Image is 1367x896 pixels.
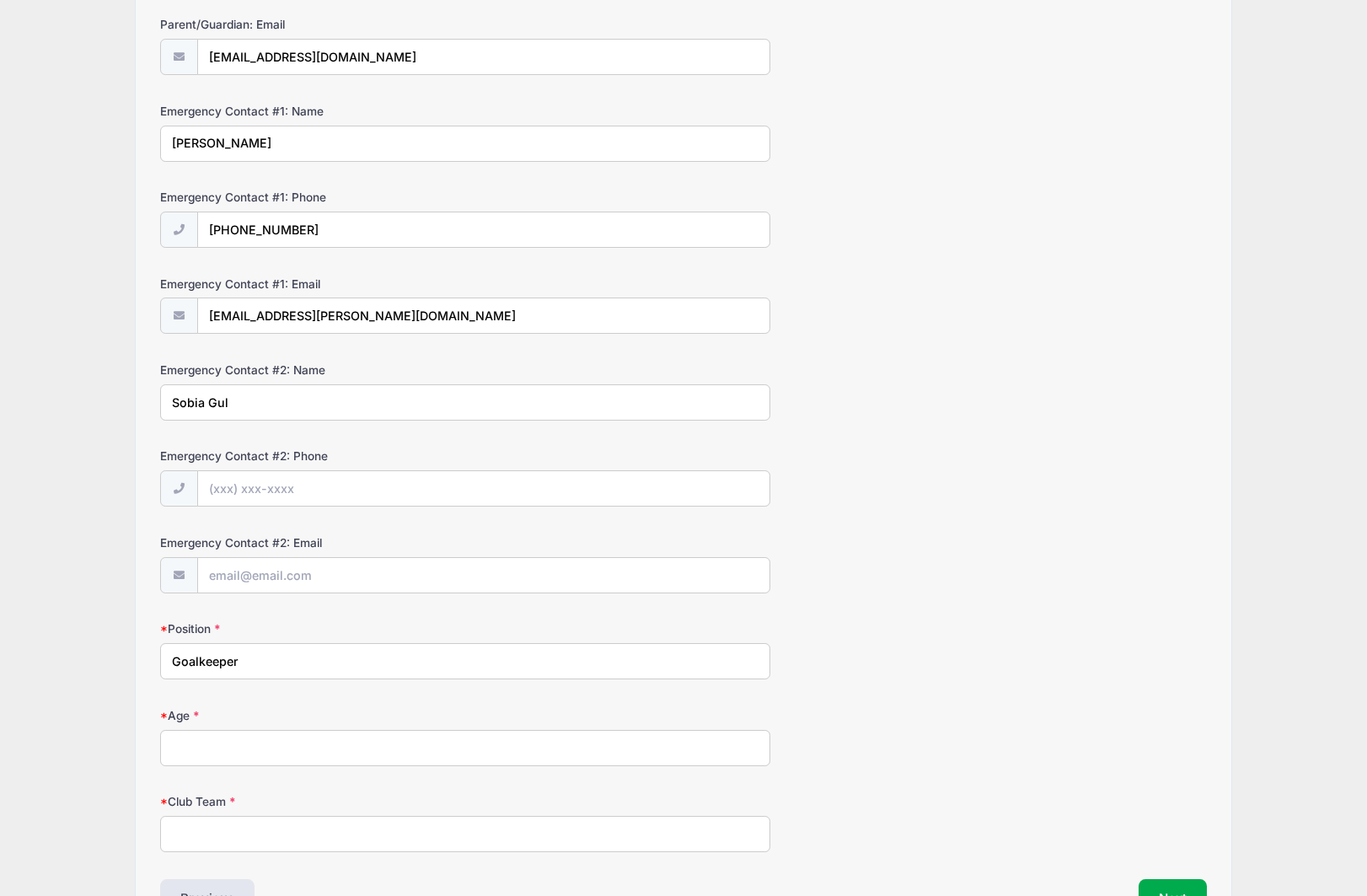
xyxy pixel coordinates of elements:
input: email@email.com [197,39,771,75]
label: Emergency Contact #1: Email [160,276,509,292]
input: (xxx) xxx-xxxx [197,470,771,507]
label: Emergency Contact #2: Email [160,534,509,551]
label: Parent/Guardian: Email [160,16,509,33]
label: Emergency Contact #1: Name [160,103,509,120]
label: Emergency Contact #1: Phone [160,189,509,206]
label: Emergency Contact #2: Phone [160,448,509,464]
label: Emergency Contact #2: Name [160,362,509,378]
input: email@email.com [197,298,771,334]
label: Club Team [160,793,509,810]
label: Age [160,707,509,724]
label: Position [160,620,509,637]
input: (xxx) xxx-xxxx [197,212,771,248]
input: email@email.com [197,557,771,593]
